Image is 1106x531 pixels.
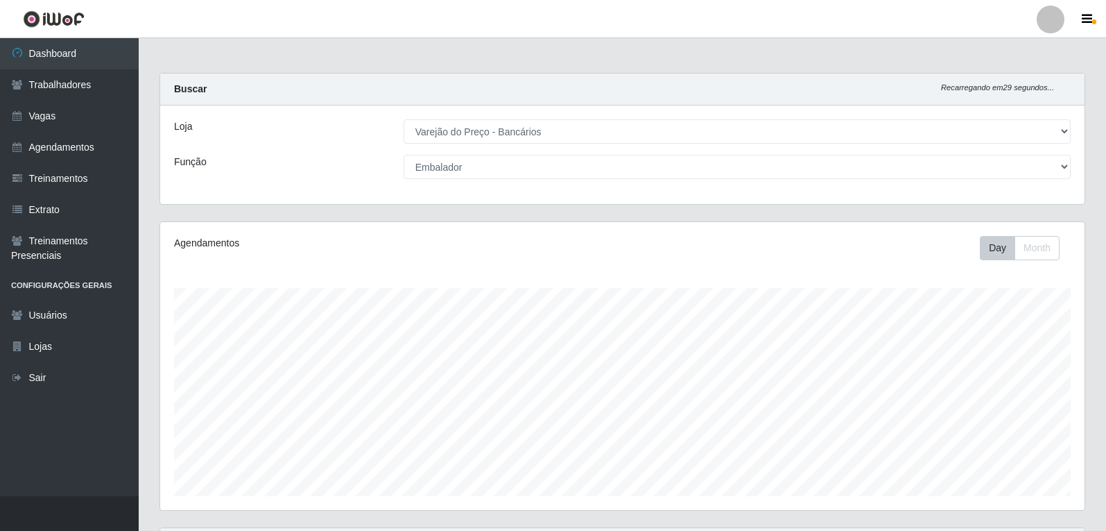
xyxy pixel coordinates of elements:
[174,236,535,251] div: Agendamentos
[980,236,1060,260] div: First group
[980,236,1015,260] button: Day
[23,10,85,28] img: CoreUI Logo
[174,155,207,169] label: Função
[174,83,207,94] strong: Buscar
[1014,236,1060,260] button: Month
[174,119,192,134] label: Loja
[941,83,1054,92] i: Recarregando em 29 segundos...
[980,236,1071,260] div: Toolbar with button groups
